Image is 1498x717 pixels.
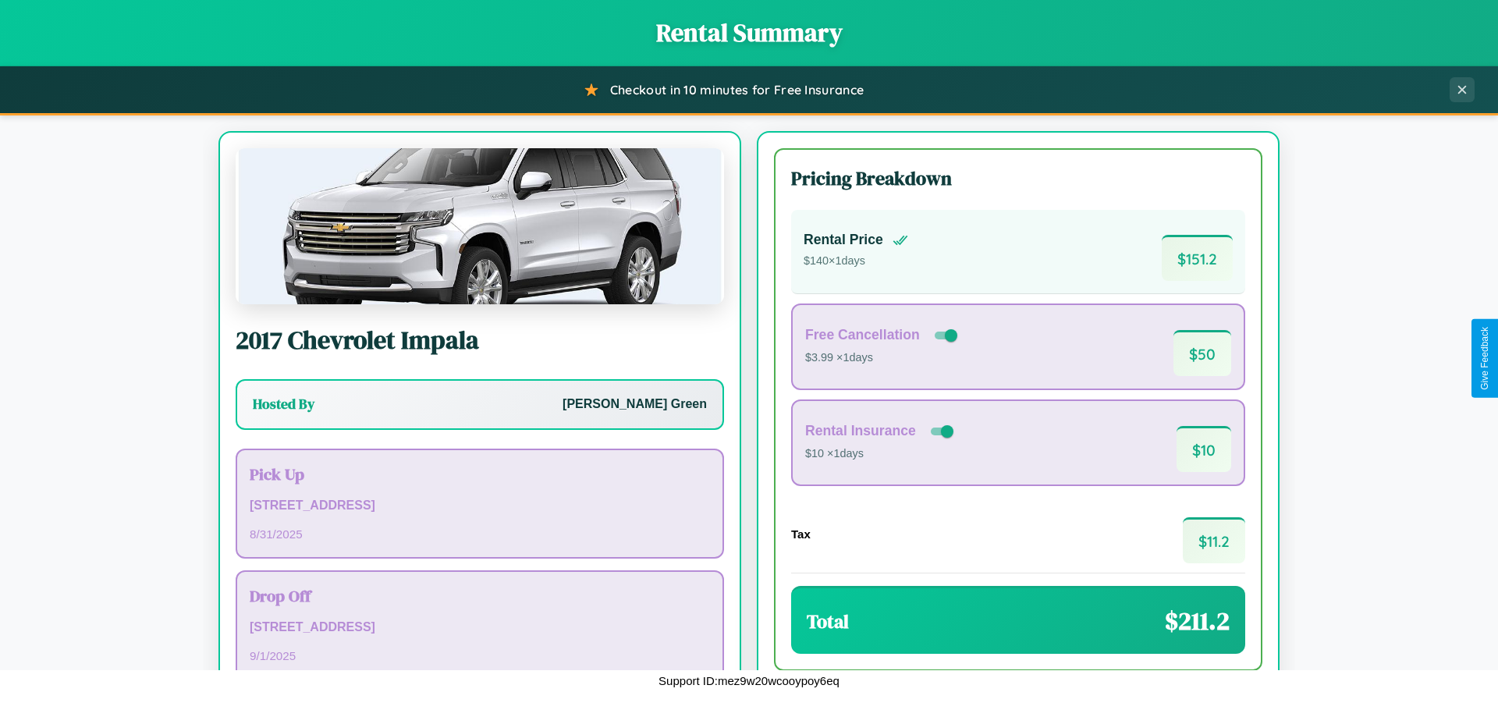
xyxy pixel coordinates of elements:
[1173,330,1231,376] span: $ 50
[250,524,710,545] p: 8 / 31 / 2025
[791,165,1245,191] h3: Pricing Breakdown
[1177,426,1231,472] span: $ 10
[1479,327,1490,390] div: Give Feedback
[805,444,957,464] p: $10 × 1 days
[16,16,1482,50] h1: Rental Summary
[563,393,707,416] p: [PERSON_NAME] Green
[791,527,811,541] h4: Tax
[250,463,710,485] h3: Pick Up
[1162,235,1233,281] span: $ 151.2
[236,148,724,304] img: Chevrolet Impala
[610,82,864,98] span: Checkout in 10 minutes for Free Insurance
[807,609,849,634] h3: Total
[1183,517,1245,563] span: $ 11.2
[805,348,960,368] p: $3.99 × 1 days
[253,395,314,414] h3: Hosted By
[804,232,883,248] h4: Rental Price
[804,251,908,272] p: $ 140 × 1 days
[658,670,840,691] p: Support ID: mez9w20wcooypoy6eq
[250,645,710,666] p: 9 / 1 / 2025
[250,584,710,607] h3: Drop Off
[805,423,916,439] h4: Rental Insurance
[805,327,920,343] h4: Free Cancellation
[236,323,724,357] h2: 2017 Chevrolet Impala
[250,616,710,639] p: [STREET_ADDRESS]
[250,495,710,517] p: [STREET_ADDRESS]
[1165,604,1230,638] span: $ 211.2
